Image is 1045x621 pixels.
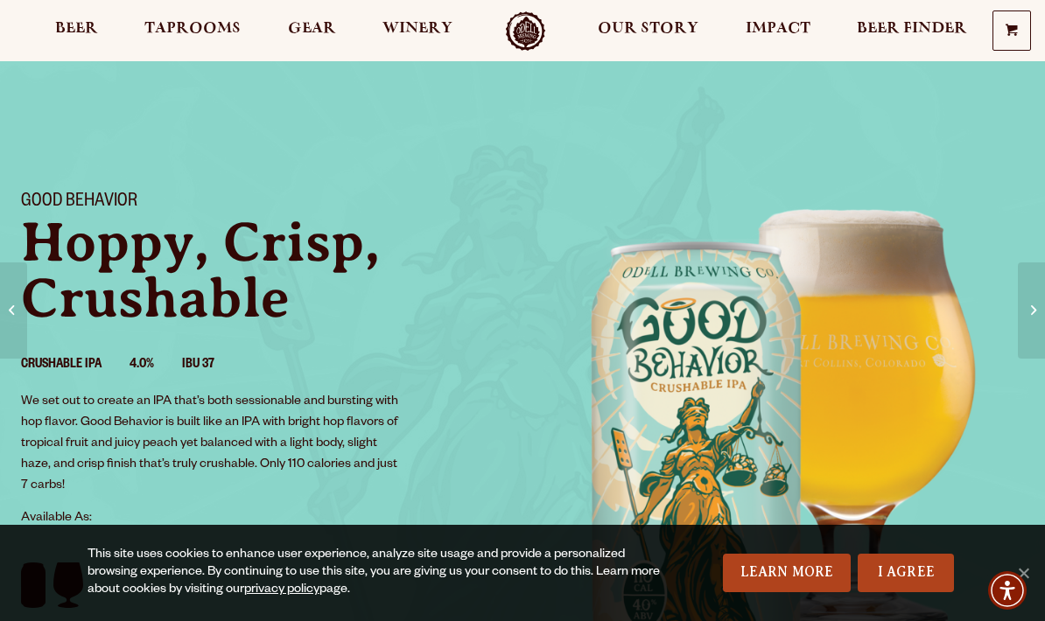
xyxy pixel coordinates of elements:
[144,22,241,36] span: Taprooms
[858,554,954,592] a: I Agree
[723,554,852,592] a: Learn More
[598,22,698,36] span: Our Story
[382,22,452,36] span: Winery
[845,11,978,51] a: Beer Finder
[857,22,967,36] span: Beer Finder
[586,11,710,51] a: Our Story
[988,571,1027,610] div: Accessibility Menu
[21,508,501,529] p: Available As:
[133,11,252,51] a: Taprooms
[371,11,464,51] a: Winery
[130,354,182,377] li: 4.0%
[21,392,405,497] p: We set out to create an IPA that’s both sessionable and bursting with hop flavor. Good Behavior i...
[182,354,242,377] li: IBU 37
[288,22,336,36] span: Gear
[244,583,319,597] a: privacy policy
[277,11,347,51] a: Gear
[746,22,810,36] span: Impact
[21,192,501,214] h1: Good Behavior
[88,547,662,599] div: This site uses cookies to enhance user experience, analyze site usage and provide a personalized ...
[21,354,130,377] li: Crushable IPA
[493,11,558,51] a: Odell Home
[55,22,98,36] span: Beer
[734,11,822,51] a: Impact
[21,214,501,326] p: Hoppy, Crisp, Crushable
[44,11,109,51] a: Beer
